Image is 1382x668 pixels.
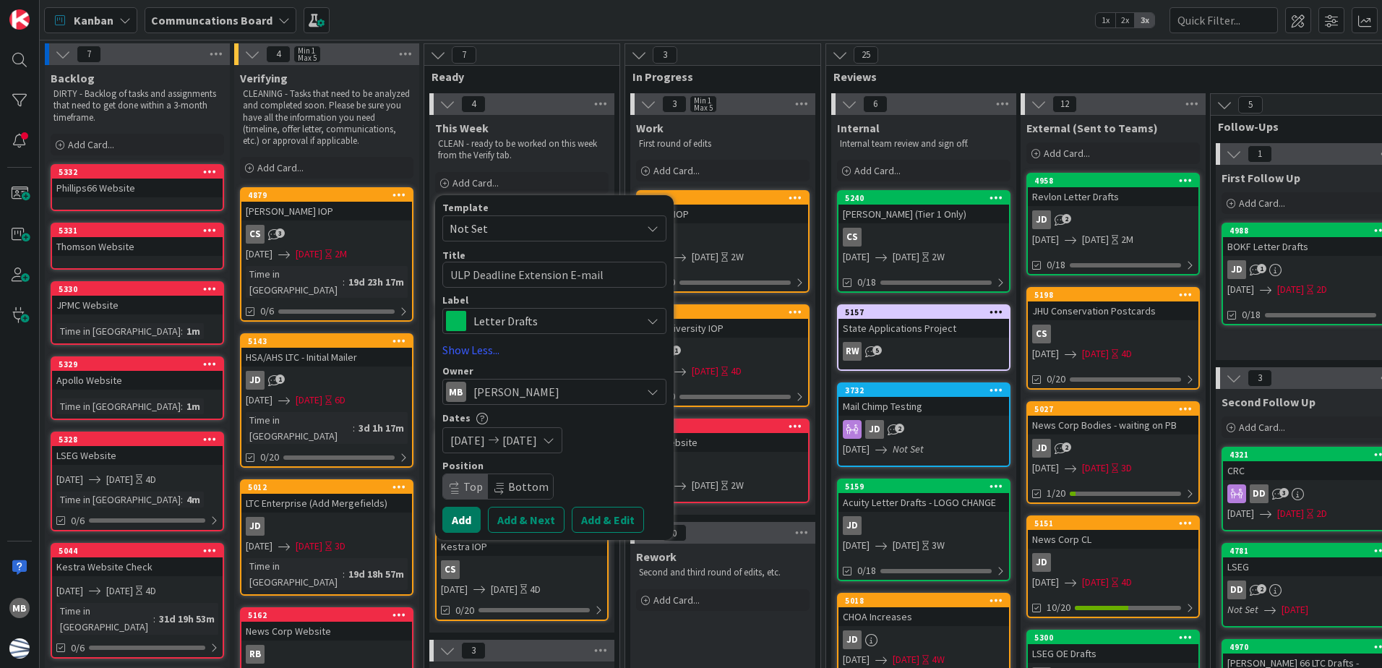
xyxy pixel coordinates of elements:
[59,284,223,294] div: 5330
[52,283,223,296] div: 5330
[1082,575,1109,590] span: [DATE]
[838,192,1009,205] div: 5240
[59,226,223,236] div: 5331
[246,412,353,444] div: Time in [GEOGRAPHIC_DATA]
[1257,584,1266,594] span: 2
[638,205,808,223] div: Revlon IOP
[843,516,862,535] div: JD
[1047,600,1070,615] span: 10/20
[837,121,880,135] span: Internal
[442,461,484,471] span: Position
[1121,575,1132,590] div: 4D
[241,494,412,513] div: LTC Enterprise (Add Mergefields)
[59,167,223,177] div: 5332
[1115,13,1135,27] span: 2x
[1028,439,1198,458] div: JD
[1028,416,1198,434] div: News Corp Bodies - waiting on PB
[1028,288,1198,301] div: 5198
[653,594,700,607] span: Add Card...
[52,179,223,197] div: Phillips66 Website
[241,371,412,390] div: JD
[843,442,870,457] span: [DATE]
[52,544,223,576] div: 5044Kestra Website Check
[56,583,83,599] span: [DATE]
[1028,301,1198,320] div: JHU Conservation Postcards
[491,582,518,597] span: [DATE]
[1096,13,1115,27] span: 1x
[241,481,412,494] div: 5012
[638,192,808,223] div: 5153Revlon IOP
[638,192,808,205] div: 5153
[241,517,412,536] div: JD
[183,492,204,508] div: 4m
[854,46,878,64] span: 25
[1028,403,1198,416] div: 5027
[638,306,808,319] div: 5248
[638,306,808,338] div: 5248Rice University IOP
[1257,264,1266,273] span: 1
[843,342,862,361] div: RW
[644,307,808,317] div: 5248
[1032,232,1059,247] span: [DATE]
[1279,488,1289,497] span: 3
[442,202,489,213] span: Template
[461,95,486,113] span: 4
[59,546,223,556] div: 5044
[843,538,870,553] span: [DATE]
[246,247,272,262] span: [DATE]
[243,88,411,147] p: CLEANING - Tasks that need to be analyzed and completed soon. Please be sure you have all the inf...
[857,275,876,290] span: 0/18
[241,335,412,367] div: 5143HSA/AHS LTC - Initial Mailer
[296,247,322,262] span: [DATE]
[1028,210,1198,229] div: JD
[636,549,677,564] span: Rework
[335,247,347,262] div: 2M
[56,398,181,414] div: Time in [GEOGRAPHIC_DATA]
[260,304,274,319] span: 0/6
[241,202,412,220] div: [PERSON_NAME] IOP
[343,566,345,582] span: :
[1121,232,1133,247] div: 2M
[502,432,537,449] span: [DATE]
[442,366,473,376] span: Owner
[572,507,644,533] button: Add & Edit
[1062,214,1071,223] span: 2
[52,166,223,179] div: 5332
[298,47,315,54] div: Min 1
[1028,631,1198,663] div: 5300LSEG OE Drafts
[1028,187,1198,206] div: Revlon Letter Drafts
[335,539,345,554] div: 3D
[632,69,802,84] span: In Progress
[450,432,485,449] span: [DATE]
[845,596,1009,606] div: 5018
[1032,461,1059,476] span: [DATE]
[240,71,288,85] span: Verifying
[1227,506,1254,521] span: [DATE]
[241,335,412,348] div: 5143
[52,544,223,557] div: 5044
[1248,369,1272,387] span: 3
[241,189,412,220] div: 4879[PERSON_NAME] IOP
[1135,13,1154,27] span: 3x
[1028,553,1198,572] div: JD
[246,517,265,536] div: JD
[508,479,549,494] span: Bottom
[838,594,1009,607] div: 5018
[1032,210,1051,229] div: JD
[52,557,223,576] div: Kestra Website Check
[1250,484,1269,503] div: DD
[266,46,291,63] span: 4
[56,492,181,508] div: Time in [GEOGRAPHIC_DATA]
[441,582,468,597] span: [DATE]
[241,609,412,622] div: 5162
[838,480,1009,493] div: 5159
[52,358,223,390] div: 5329Apollo Website
[145,472,156,487] div: 4D
[52,433,223,446] div: 5328
[1028,174,1198,206] div: 4958Revlon Letter Drafts
[345,274,408,290] div: 19d 23h 17m
[246,225,265,244] div: CS
[56,472,83,487] span: [DATE]
[257,161,304,174] span: Add Card...
[838,342,1009,361] div: RW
